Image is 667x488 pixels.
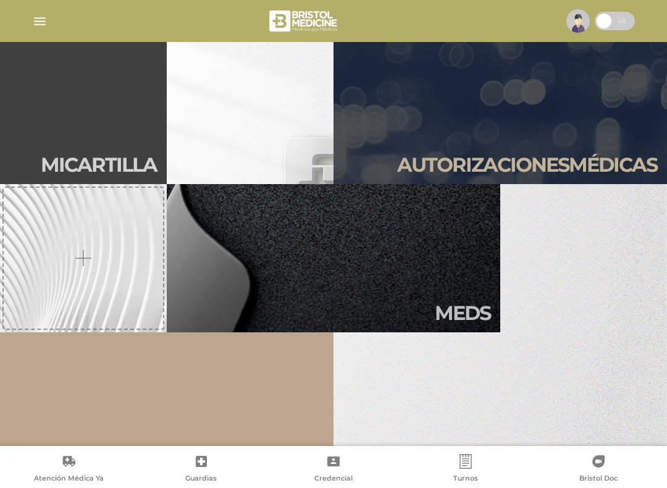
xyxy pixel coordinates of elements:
[2,454,135,486] a: Atención Médica Ya
[566,9,590,33] img: profile-placeholder.svg
[41,153,157,177] h2: Mi car tilla
[397,153,657,177] h2: Autori zaciones médicas
[267,454,400,486] a: Credencial
[333,36,667,184] a: Autorizacionesmédicas
[532,454,665,486] a: Bristol Doc
[185,474,217,485] span: Guardias
[579,474,618,485] span: Bristol Doc
[167,184,500,332] a: Meds
[400,454,532,486] a: Turnos
[34,474,104,485] span: Atención Médica Ya
[314,474,353,485] span: Credencial
[267,6,341,36] img: bristol-medicine-blanco.png
[435,301,490,325] h2: Meds
[453,474,478,485] span: Turnos
[32,14,48,29] img: Cober_menu-lines-white.svg
[135,454,267,486] a: Guardias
